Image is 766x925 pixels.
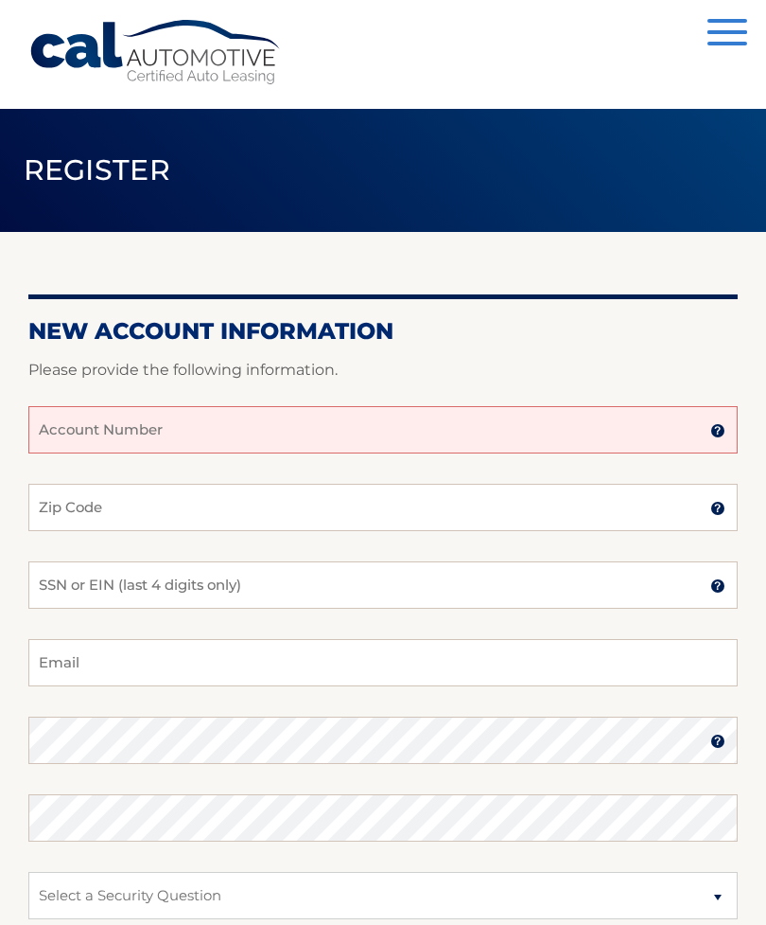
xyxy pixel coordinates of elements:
button: Menu [707,19,747,50]
input: Zip Code [28,484,738,531]
h2: New Account Information [28,317,738,346]
img: tooltip.svg [710,423,725,438]
input: Account Number [28,406,738,454]
img: tooltip.svg [710,734,725,749]
p: Please provide the following information. [28,357,738,383]
a: Cal Automotive [28,19,284,86]
img: tooltip.svg [710,578,725,594]
span: Register [24,152,171,187]
input: Email [28,639,738,686]
input: SSN or EIN (last 4 digits only) [28,561,738,609]
img: tooltip.svg [710,501,725,516]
